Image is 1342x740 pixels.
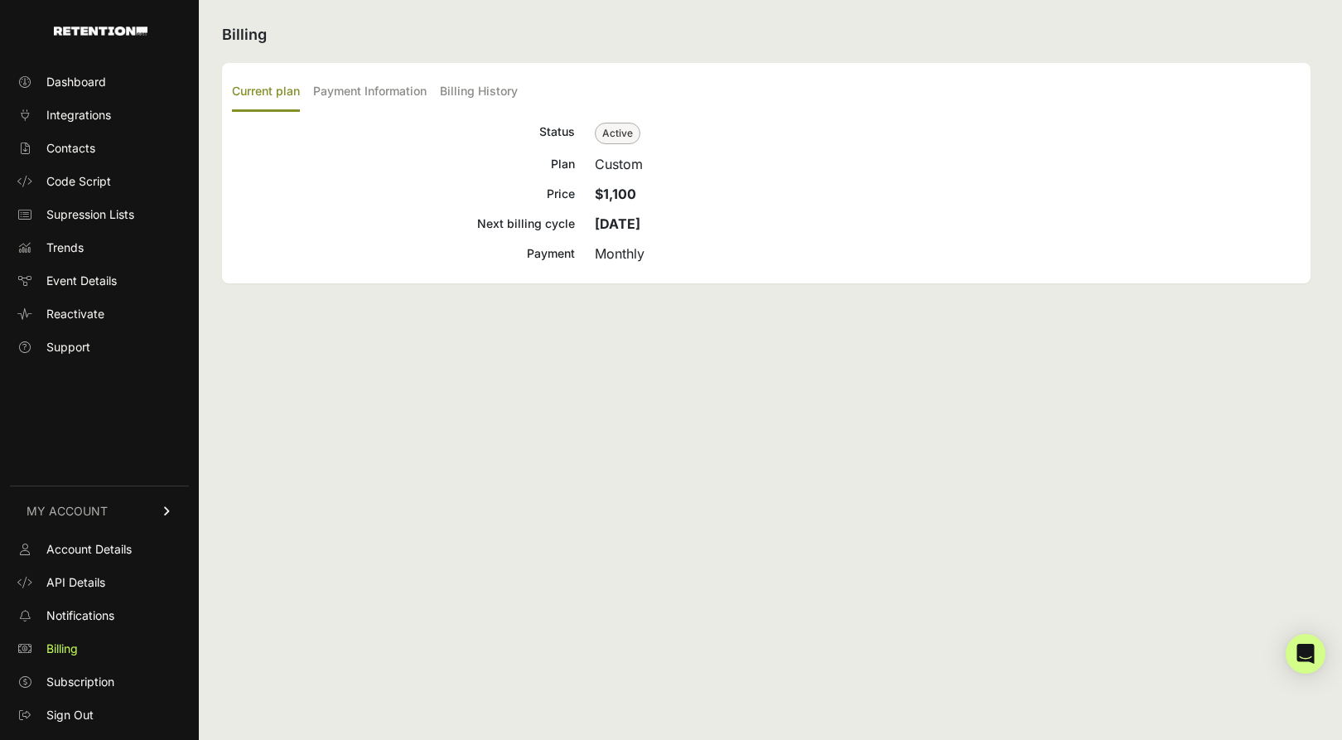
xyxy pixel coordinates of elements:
[46,674,114,690] span: Subscription
[10,334,189,360] a: Support
[46,107,111,123] span: Integrations
[10,268,189,294] a: Event Details
[232,154,575,174] div: Plan
[232,214,575,234] div: Next billing cycle
[1286,634,1325,674] div: Open Intercom Messenger
[222,23,1311,46] h2: Billing
[595,244,1301,264] div: Monthly
[10,168,189,195] a: Code Script
[46,173,111,190] span: Code Script
[46,541,132,558] span: Account Details
[46,273,117,289] span: Event Details
[595,215,640,232] strong: [DATE]
[46,339,90,355] span: Support
[10,69,189,95] a: Dashboard
[27,503,108,520] span: MY ACCOUNT
[46,140,95,157] span: Contacts
[10,669,189,695] a: Subscription
[54,27,147,36] img: Retention.com
[10,102,189,128] a: Integrations
[10,569,189,596] a: API Details
[10,201,189,228] a: Supression Lists
[10,636,189,662] a: Billing
[10,602,189,629] a: Notifications
[232,244,575,264] div: Payment
[232,73,300,112] label: Current plan
[46,607,114,624] span: Notifications
[46,306,104,322] span: Reactivate
[46,239,84,256] span: Trends
[10,486,189,536] a: MY ACCOUNT
[10,301,189,327] a: Reactivate
[10,235,189,261] a: Trends
[232,184,575,204] div: Price
[46,206,134,223] span: Supression Lists
[440,73,518,112] label: Billing History
[46,641,78,657] span: Billing
[595,154,1301,174] div: Custom
[46,74,106,90] span: Dashboard
[595,186,636,202] strong: $1,100
[232,122,575,144] div: Status
[46,707,94,723] span: Sign Out
[10,135,189,162] a: Contacts
[313,73,427,112] label: Payment Information
[595,123,640,144] span: Active
[10,536,189,563] a: Account Details
[46,574,105,591] span: API Details
[10,702,189,728] a: Sign Out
